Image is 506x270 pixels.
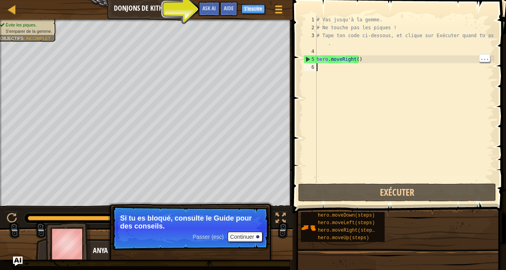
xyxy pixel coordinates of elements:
span: Incomplet [26,36,51,41]
div: 3 [304,32,317,47]
span: Aide [224,4,234,12]
button: S'inscrire [242,4,265,14]
button: Ask AI [198,2,220,16]
span: hero.moveDown(steps) [318,213,375,218]
button: Exécuter [298,183,496,202]
span: Passer (esc) [193,234,224,240]
span: S'emparer de la gemme. [6,29,52,34]
div: 1 [304,16,317,24]
span: hero.moveLeft(steps) [318,220,375,226]
img: thang_avatar_frame.png [45,222,91,266]
span: Ask AI [202,4,216,12]
div: 4 [304,47,317,55]
div: 5 [304,55,317,63]
span: hero.moveUp(steps) [318,235,369,241]
div: 6 [304,63,317,71]
button: Afficher le menu [269,2,289,20]
span: hero.moveRight(steps) [318,228,378,233]
span: : [23,36,26,41]
button: Continuer [228,232,262,242]
div: Anya [93,245,249,256]
button: Ask AI [13,257,23,266]
button: Basculer en plein écran [273,211,289,227]
button: Ctrl + P: Play [4,211,20,227]
span: Évite les piques. [6,23,36,27]
div: 2 [304,24,317,32]
p: Si tu es bloqué, consulte le Guide pour des conseils. [120,214,261,230]
img: portrait.png [301,220,316,235]
span: ... [480,55,490,62]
